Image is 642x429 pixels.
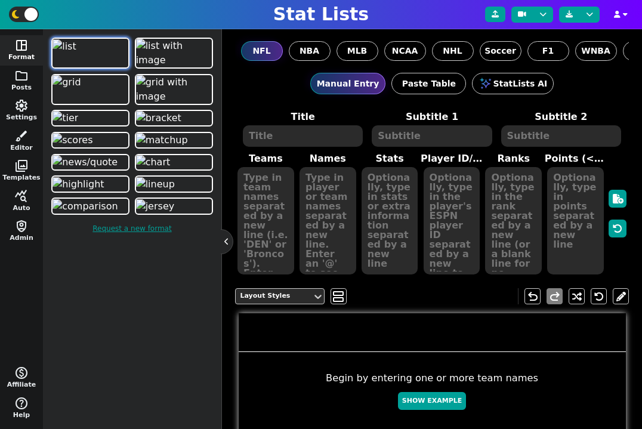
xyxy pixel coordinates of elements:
span: folder [14,69,29,83]
img: grid with image [136,75,212,104]
span: space_dashboard [14,38,29,53]
span: photo_library [14,159,29,173]
label: Names [297,152,359,166]
img: comparison [53,199,118,214]
button: StatLists AI [472,73,554,94]
h1: Stat Lists [273,4,369,25]
img: jersey [136,199,175,214]
label: Ranks [483,152,545,166]
label: Teams [235,152,297,166]
label: Subtitle 2 [496,110,625,124]
label: Player ID/Image URL [421,152,483,166]
button: redo [547,288,563,304]
div: Begin by entering one or more team names [239,371,626,416]
img: bracket [136,111,181,125]
img: lineup [136,177,175,192]
div: Layout Styles [240,291,307,301]
img: list with image [136,39,212,67]
button: undo [524,288,541,304]
button: Paste Table [391,73,466,94]
a: Request a new format [49,217,215,240]
img: list [53,39,76,54]
span: NHL [443,45,462,57]
label: Stats [359,152,421,166]
label: Subtitle 1 [368,110,496,124]
span: brush [14,129,29,143]
span: monetization_on [14,366,29,380]
button: Show Example [398,392,466,411]
span: WNBA [581,45,610,57]
span: F1 [542,45,554,57]
img: chart [136,155,171,169]
span: settings [14,98,29,113]
span: NBA [300,45,319,57]
span: help [14,396,29,411]
span: undo [526,289,540,304]
span: MLB [347,45,368,57]
span: NCAA [392,45,418,57]
span: redo [548,289,562,304]
label: Title [239,110,368,124]
span: query_stats [14,189,29,203]
button: Manual Entry [310,73,386,94]
span: shield_person [14,219,29,233]
span: Soccer [484,45,516,57]
img: tier [53,111,78,125]
img: scores [53,133,92,147]
label: Points (< 8 teams) [545,152,607,166]
span: NFL [252,45,270,57]
img: highlight [53,177,104,192]
img: matchup [136,133,188,147]
img: grid [53,75,81,89]
img: news/quote [53,155,118,169]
